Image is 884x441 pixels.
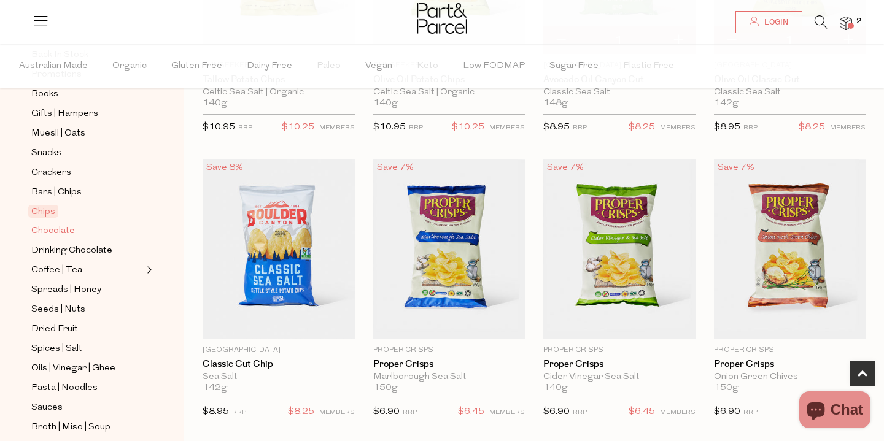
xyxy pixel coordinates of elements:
[288,404,314,420] span: $8.25
[31,243,143,258] a: Drinking Chocolate
[799,120,825,136] span: $8.25
[629,120,655,136] span: $8.25
[317,45,341,88] span: Paleo
[238,125,252,131] small: RRP
[623,45,674,88] span: Plastic Free
[31,302,85,317] span: Seeds | Nuts
[31,322,78,337] span: Dried Fruit
[31,361,115,376] span: Oils | Vinegar | Ghee
[203,407,229,416] span: $8.95
[714,98,739,109] span: 142g
[31,381,98,396] span: Pasta | Noodles
[282,120,314,136] span: $10.25
[743,125,758,131] small: RRP
[28,205,58,218] span: Chips
[31,146,61,161] span: Snacks
[203,159,247,176] div: Save 8%
[31,185,82,200] span: Bars | Chips
[796,391,874,431] inbox-online-store-chat: Shopify online store chat
[31,145,143,161] a: Snacks
[247,45,292,88] span: Dairy Free
[19,45,88,88] span: Australian Made
[543,407,570,416] span: $6.90
[735,11,802,33] a: Login
[203,345,355,356] p: [GEOGRAPHIC_DATA]
[319,409,355,416] small: MEMBERS
[31,87,58,102] span: Books
[203,123,235,132] span: $10.95
[714,159,758,176] div: Save 7%
[629,404,655,420] span: $6.45
[417,45,438,88] span: Keto
[373,383,398,394] span: 150g
[31,185,143,200] a: Bars | Chips
[452,120,484,136] span: $10.25
[31,420,143,435] a: Broth | Miso | Soup
[373,345,525,356] p: Proper Crisps
[31,107,98,121] span: Gifts | Hampers
[31,302,143,317] a: Seeds | Nuts
[112,45,147,88] span: Organic
[489,125,525,131] small: MEMBERS
[761,17,788,28] span: Login
[31,380,143,396] a: Pasta | Noodles
[31,165,143,180] a: Crackers
[373,159,417,176] div: Save 7%
[365,45,392,88] span: Vegan
[489,409,525,416] small: MEMBERS
[373,87,525,98] div: Celtic Sea Salt | Organic
[31,86,143,102] a: Books
[203,98,227,109] span: 140g
[31,282,143,297] a: Spreads | Honey
[543,87,696,98] div: Classic Sea Salt
[714,159,866,339] img: Proper Crisps
[373,98,398,109] span: 140g
[830,125,866,131] small: MEMBERS
[549,45,599,88] span: Sugar Free
[543,372,696,383] div: Cider Vinegar Sea Salt
[31,401,63,415] span: Sauces
[31,361,143,376] a: Oils | Vinegar | Ghee
[417,3,467,34] img: Part&Parcel
[203,372,355,383] div: Sea Salt
[660,409,696,416] small: MEMBERS
[373,123,406,132] span: $10.95
[171,45,222,88] span: Gluten Free
[543,159,587,176] div: Save 7%
[463,45,525,88] span: Low FODMAP
[31,420,110,435] span: Broth | Miso | Soup
[573,125,587,131] small: RRP
[373,359,525,370] a: Proper Crisps
[144,263,152,277] button: Expand/Collapse Coffee | Tea
[373,372,525,383] div: Marlborough Sea Salt
[31,244,112,258] span: Drinking Chocolate
[31,400,143,415] a: Sauces
[373,159,525,339] img: Proper Crisps
[373,407,400,416] span: $6.90
[458,404,484,420] span: $6.45
[203,87,355,98] div: Celtic Sea Salt | Organic
[840,17,852,29] a: 2
[31,263,82,278] span: Coffee | Tea
[543,159,696,339] img: Proper Crisps
[409,125,423,131] small: RRP
[31,224,75,239] span: Chocolate
[31,283,101,297] span: Spreads | Honey
[31,126,85,141] span: Muesli | Oats
[714,407,740,416] span: $6.90
[714,345,866,356] p: Proper Crisps
[573,409,587,416] small: RRP
[403,409,417,416] small: RRP
[543,345,696,356] p: Proper Crisps
[714,87,866,98] div: Classic Sea Salt
[31,106,143,121] a: Gifts | Hampers
[232,409,246,416] small: RRP
[31,204,143,219] a: Chips
[714,372,866,383] div: Onion Green Chives
[660,125,696,131] small: MEMBERS
[31,263,143,278] a: Coffee | Tea
[31,126,143,141] a: Muesli | Oats
[543,383,568,394] span: 140g
[319,125,355,131] small: MEMBERS
[743,409,758,416] small: RRP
